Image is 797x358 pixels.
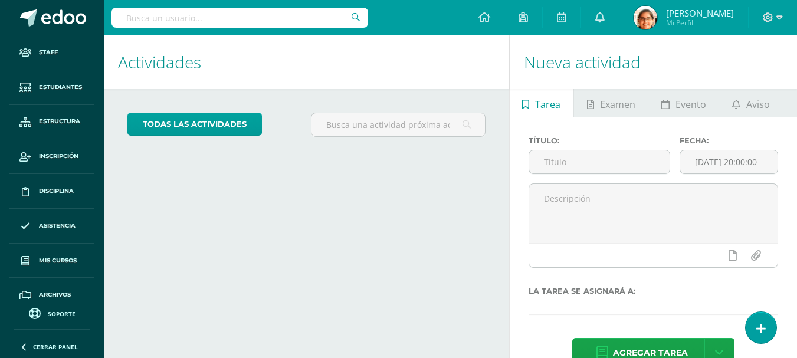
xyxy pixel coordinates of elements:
input: Busca un usuario... [111,8,368,28]
label: La tarea se asignará a: [529,287,778,295]
a: Mis cursos [9,244,94,278]
a: Disciplina [9,174,94,209]
a: Examen [574,89,648,117]
h1: Actividades [118,35,495,89]
span: Examen [600,90,635,119]
span: Aviso [746,90,770,119]
span: Staff [39,48,58,57]
span: Estructura [39,117,80,126]
a: todas las Actividades [127,113,262,136]
span: Archivos [39,290,71,300]
a: Archivos [9,278,94,313]
span: Tarea [535,90,560,119]
span: Evento [675,90,706,119]
a: Estudiantes [9,70,94,105]
a: Inscripción [9,139,94,174]
a: Staff [9,35,94,70]
input: Fecha de entrega [680,150,778,173]
span: Inscripción [39,152,78,161]
span: Disciplina [39,186,74,196]
span: Soporte [48,310,76,318]
img: 83dcd1ae463a5068b4a108754592b4a9.png [634,6,657,29]
span: Mis cursos [39,256,77,265]
a: Estructura [9,105,94,140]
label: Título: [529,136,670,145]
input: Busca una actividad próxima aquí... [311,113,484,136]
span: Estudiantes [39,83,82,92]
label: Fecha: [680,136,778,145]
span: Asistencia [39,221,76,231]
a: Evento [648,89,719,117]
span: [PERSON_NAME] [666,7,734,19]
a: Soporte [14,305,90,321]
a: Tarea [510,89,573,117]
h1: Nueva actividad [524,35,783,89]
a: Asistencia [9,209,94,244]
a: Aviso [719,89,782,117]
input: Título [529,150,670,173]
span: Cerrar panel [33,343,78,351]
span: Mi Perfil [666,18,734,28]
